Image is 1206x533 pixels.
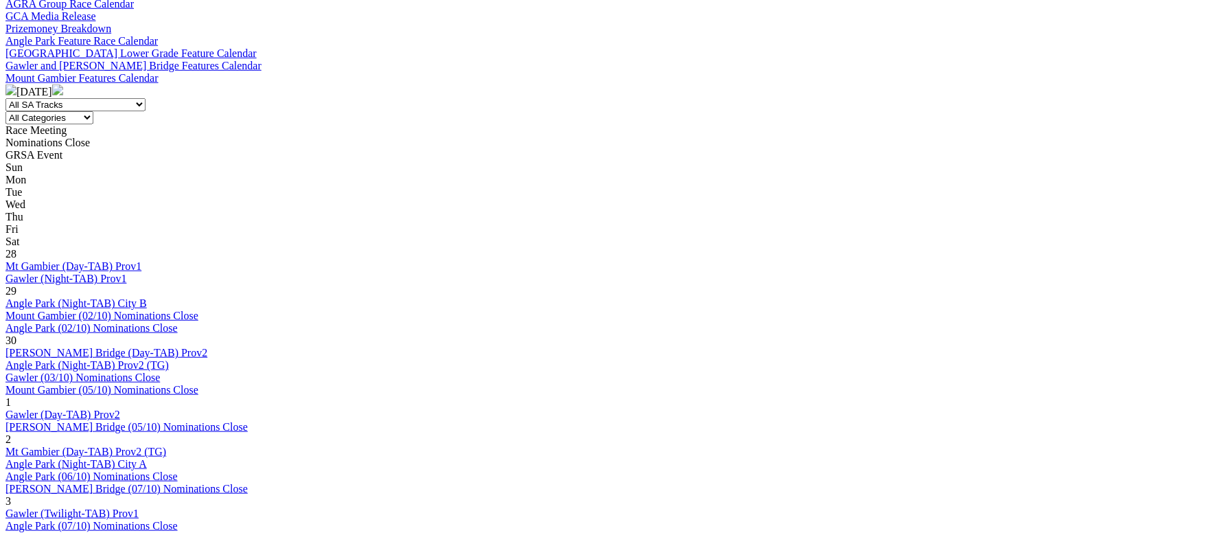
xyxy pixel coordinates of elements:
[5,470,178,482] a: Angle Park (06/10) Nominations Close
[5,310,198,321] a: Mount Gambier (02/10) Nominations Close
[5,84,16,95] img: chevron-left-pager-white.svg
[5,248,16,260] span: 28
[5,359,169,371] a: Angle Park (Night-TAB) Prov2 (TG)
[5,322,178,334] a: Angle Park (02/10) Nominations Close
[5,433,11,445] span: 2
[5,236,1201,248] div: Sat
[5,273,126,284] a: Gawler (Night-TAB) Prov1
[5,35,158,47] a: Angle Park Feature Race Calendar
[5,458,147,470] a: Angle Park (Night-TAB) City A
[5,199,1201,211] div: Wed
[5,211,1201,223] div: Thu
[5,409,120,420] a: Gawler (Day-TAB) Prov2
[5,508,139,519] a: Gawler (Twilight-TAB) Prov1
[5,495,11,507] span: 3
[5,372,160,383] a: Gawler (03/10) Nominations Close
[5,520,178,532] a: Angle Park (07/10) Nominations Close
[5,285,16,297] span: 29
[5,396,11,408] span: 1
[5,174,1201,186] div: Mon
[5,60,262,71] a: Gawler and [PERSON_NAME] Bridge Features Calendar
[5,161,1201,174] div: Sun
[5,124,1201,137] div: Race Meeting
[5,446,166,457] a: Mt Gambier (Day-TAB) Prov2 (TG)
[5,10,96,22] a: GCA Media Release
[5,334,16,346] span: 30
[5,297,147,309] a: Angle Park (Night-TAB) City B
[5,149,1201,161] div: GRSA Event
[5,47,257,59] a: [GEOGRAPHIC_DATA] Lower Grade Feature Calendar
[5,72,159,84] a: Mount Gambier Features Calendar
[52,84,63,95] img: chevron-right-pager-white.svg
[5,483,248,495] a: [PERSON_NAME] Bridge (07/10) Nominations Close
[5,137,1201,149] div: Nominations Close
[5,347,207,359] a: [PERSON_NAME] Bridge (Day-TAB) Prov2
[5,260,141,272] a: Mt Gambier (Day-TAB) Prov1
[5,421,248,433] a: [PERSON_NAME] Bridge (05/10) Nominations Close
[5,223,1201,236] div: Fri
[5,384,198,396] a: Mount Gambier (05/10) Nominations Close
[5,186,1201,199] div: Tue
[5,23,111,34] a: Prizemoney Breakdown
[5,84,1201,98] div: [DATE]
